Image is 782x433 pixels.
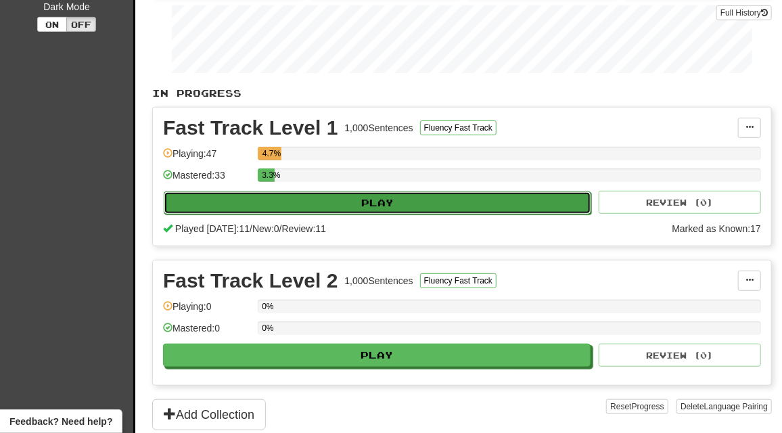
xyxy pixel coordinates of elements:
button: Review (0) [599,344,761,367]
span: Review: 11 [282,223,326,234]
div: Fast Track Level 1 [163,118,338,138]
span: Language Pairing [704,402,768,411]
span: Played [DATE]: 11 [175,223,250,234]
div: Mastered: 0 [163,321,251,344]
button: On [37,17,67,32]
button: Fluency Fast Track [420,273,497,288]
div: 3.3% [262,168,274,182]
div: Marked as Known: 17 [672,222,761,235]
button: Full History [716,5,772,20]
span: New: 0 [252,223,279,234]
button: Review (0) [599,191,761,214]
p: In Progress [152,87,772,100]
button: Play [163,344,591,367]
span: / [279,223,282,234]
div: Playing: 0 [163,300,251,322]
button: ResetProgress [606,399,668,414]
button: Fluency Fast Track [420,120,497,135]
button: Play [164,191,591,214]
div: 1,000 Sentences [345,121,413,135]
span: Progress [632,402,664,411]
div: Fast Track Level 2 [163,271,338,291]
div: 4.7% [262,147,281,160]
div: Playing: 47 [163,147,251,169]
button: Off [66,17,96,32]
span: / [250,223,252,234]
button: Add Collection [152,399,266,430]
div: Mastered: 33 [163,168,251,191]
span: Open feedback widget [9,415,112,428]
button: DeleteLanguage Pairing [676,399,772,414]
div: 1,000 Sentences [345,274,413,288]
